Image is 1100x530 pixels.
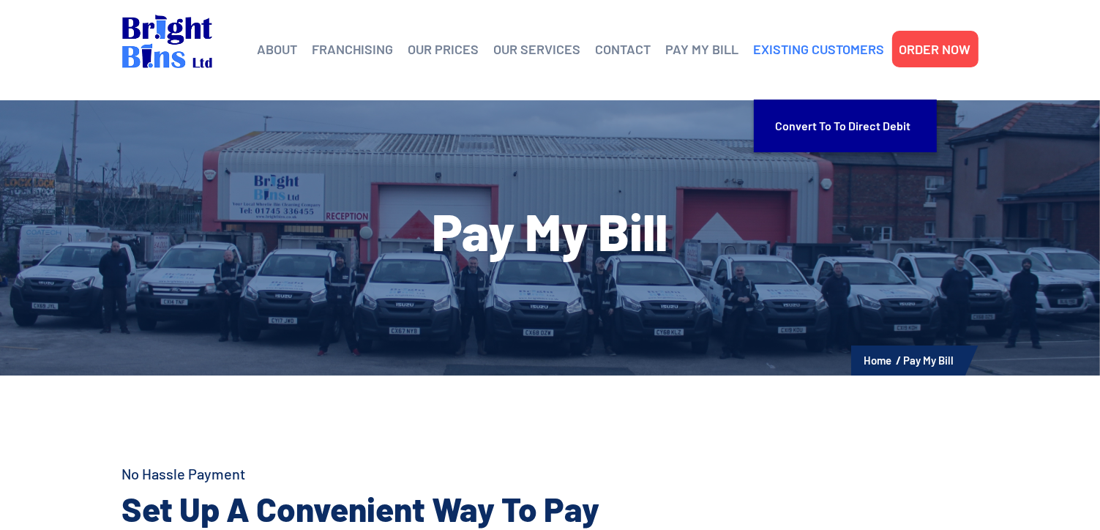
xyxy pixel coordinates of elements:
[258,38,298,60] a: ABOUT
[596,38,651,60] a: CONTACT
[408,38,479,60] a: OUR PRICES
[904,351,954,370] li: Pay My Bill
[754,38,885,60] a: EXISTING CUSTOMERS
[666,38,739,60] a: PAY MY BILL
[494,38,581,60] a: OUR SERVICES
[899,38,971,60] a: ORDER NOW
[864,354,892,367] a: Home
[776,107,915,145] a: Convert to To Direct Debit
[313,38,394,60] a: FRANCHISING
[122,463,671,484] h4: No Hassle Payment
[122,205,979,256] h1: Pay My Bill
